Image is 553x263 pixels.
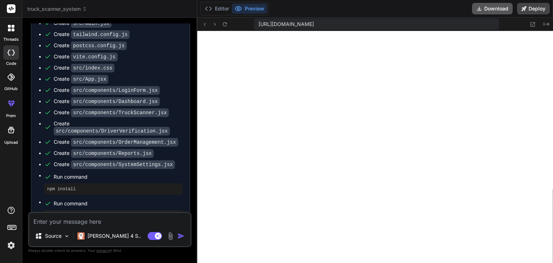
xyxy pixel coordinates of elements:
[71,41,127,50] code: postcss.config.js
[77,232,85,240] img: Claude 4 Sonnet
[54,138,178,146] div: Create
[6,113,16,119] label: prem
[5,239,17,251] img: settings
[54,161,175,168] div: Create
[54,75,108,83] div: Create
[472,3,513,14] button: Download
[71,86,160,95] code: src/components/LoginForm.jsx
[177,232,185,240] img: icon
[197,31,553,263] iframe: Preview
[202,4,232,14] button: Editor
[54,86,160,94] div: Create
[71,149,154,158] code: src/components/Reports.jsx
[4,139,18,146] label: Upload
[71,138,178,147] code: src/components/OrderManagement.jsx
[54,19,112,27] div: Create
[71,64,114,72] code: src/index.css
[54,42,127,49] div: Create
[71,75,108,84] code: src/App.jsx
[64,233,70,239] img: Pick Models
[28,247,192,254] p: Always double-check its answers. Your in Bind
[71,97,160,106] code: src/components/Dashboard.jsx
[54,31,130,38] div: Create
[6,61,16,67] label: code
[4,86,18,92] label: GitHub
[517,3,550,14] button: Deploy
[71,160,175,169] code: src/components/SystemSettings.jsx
[71,30,130,39] code: tailwind.config.js
[71,19,112,28] code: src/main.jsx
[27,5,87,13] span: truck_scanner_system
[54,53,118,61] div: Create
[54,127,170,135] code: src/components/DriverVerification.jsx
[3,36,19,43] label: threads
[45,232,62,240] p: Source
[258,21,314,28] span: [URL][DOMAIN_NAME]
[54,64,114,72] div: Create
[54,120,183,135] div: Create
[54,150,154,157] div: Create
[54,200,183,207] span: Run command
[96,248,109,253] span: privacy
[54,98,160,105] div: Create
[87,232,141,240] p: [PERSON_NAME] 4 S..
[71,108,169,117] code: src/components/TruckScanner.jsx
[71,53,118,61] code: vite.config.js
[47,186,180,192] pre: npm install
[54,109,169,116] div: Create
[166,232,175,240] img: attachment
[54,173,183,180] span: Run command
[232,4,267,14] button: Preview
